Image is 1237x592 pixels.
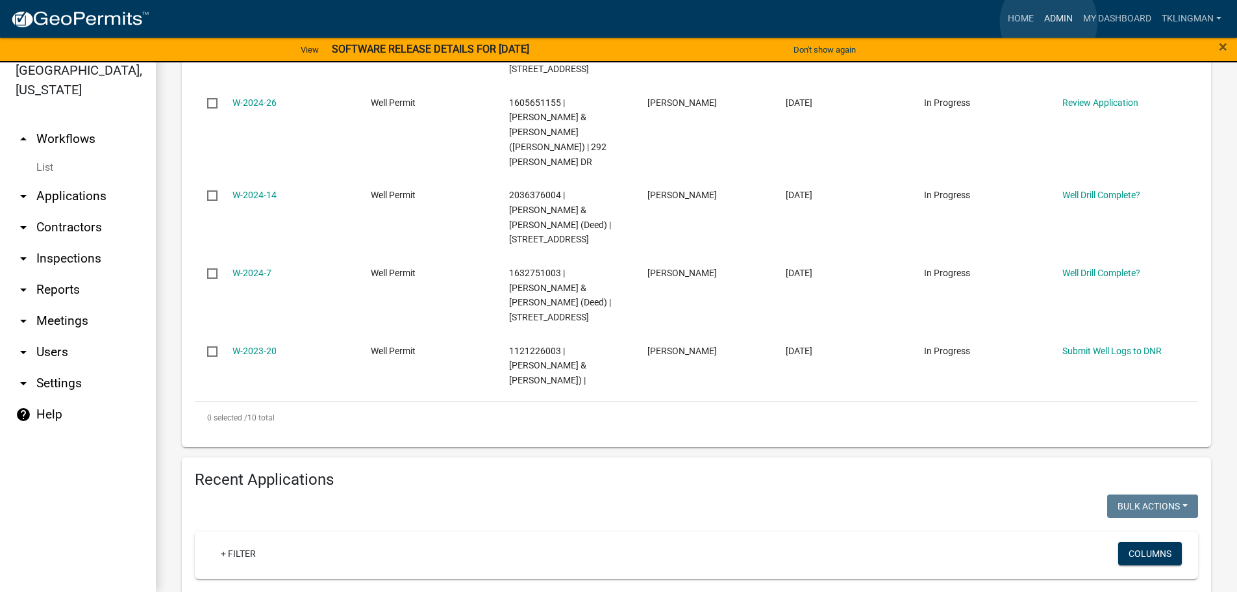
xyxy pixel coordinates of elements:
span: James A Handke [647,346,717,356]
a: W-2024-14 [232,190,277,200]
span: 0 selected / [207,413,247,422]
button: Columns [1118,542,1182,565]
span: × [1219,38,1227,56]
i: arrow_drop_down [16,344,31,360]
i: help [16,407,31,422]
i: arrow_drop_down [16,282,31,298]
span: 1605651155 | HEALY PATRICK A & HAYLEE (Deed) | 292 ABEL DR [509,97,606,167]
i: arrow_drop_down [16,313,31,329]
span: 09/26/2024 [786,97,812,108]
a: Review Application [1062,97,1138,108]
span: 04/16/2024 [786,268,812,278]
span: 1121226003 | BERNS PAUL T & BERNS LEVI J (Deed) | [509,346,586,386]
span: Well Permit [371,346,416,356]
i: arrow_drop_up [16,131,31,147]
i: arrow_drop_down [16,188,31,204]
a: My Dashboard [1078,6,1156,31]
div: 10 total [195,402,1198,434]
a: Submit Well Logs to DNR [1062,346,1162,356]
a: Well Drill Complete? [1062,190,1140,200]
span: 08/09/2024 [786,190,812,200]
button: Close [1219,39,1227,55]
a: View [295,39,324,60]
a: Admin [1039,6,1078,31]
span: 2036376004 | MCCORMICK MARY & DWIGHT (Deed) | 39873 LUMBER RD [509,190,611,244]
a: W-2024-7 [232,268,271,278]
span: In Progress [924,97,970,108]
strong: SOFTWARE RELEASE DETAILS FOR [DATE] [332,43,529,55]
a: W-2023-20 [232,346,277,356]
span: Well Permit [371,190,416,200]
i: arrow_drop_down [16,220,31,235]
a: + Filter [210,542,266,565]
button: Don't show again [788,39,861,60]
span: 1632751003 | ALLYN WILLIAM L & JOY R (Deed) | 299 RIVER VIEW RD [509,268,611,322]
span: Well Permit [371,97,416,108]
span: Amanda Tiedt [647,190,717,200]
span: 06/16/2023 [786,346,812,356]
h4: Recent Applications [195,470,1198,489]
i: arrow_drop_down [16,376,31,391]
a: Well Drill Complete? [1062,268,1140,278]
button: Bulk Actions [1107,495,1198,518]
a: Home [1003,6,1039,31]
span: Well Permit [371,268,416,278]
span: In Progress [924,190,970,200]
i: arrow_drop_down [16,251,31,266]
a: tklingman [1156,6,1227,31]
span: In Progress [924,268,970,278]
span: William Lawrence Allyn [647,268,717,278]
a: W-2024-26 [232,97,277,108]
span: Patrick Healy [647,97,717,108]
span: In Progress [924,346,970,356]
